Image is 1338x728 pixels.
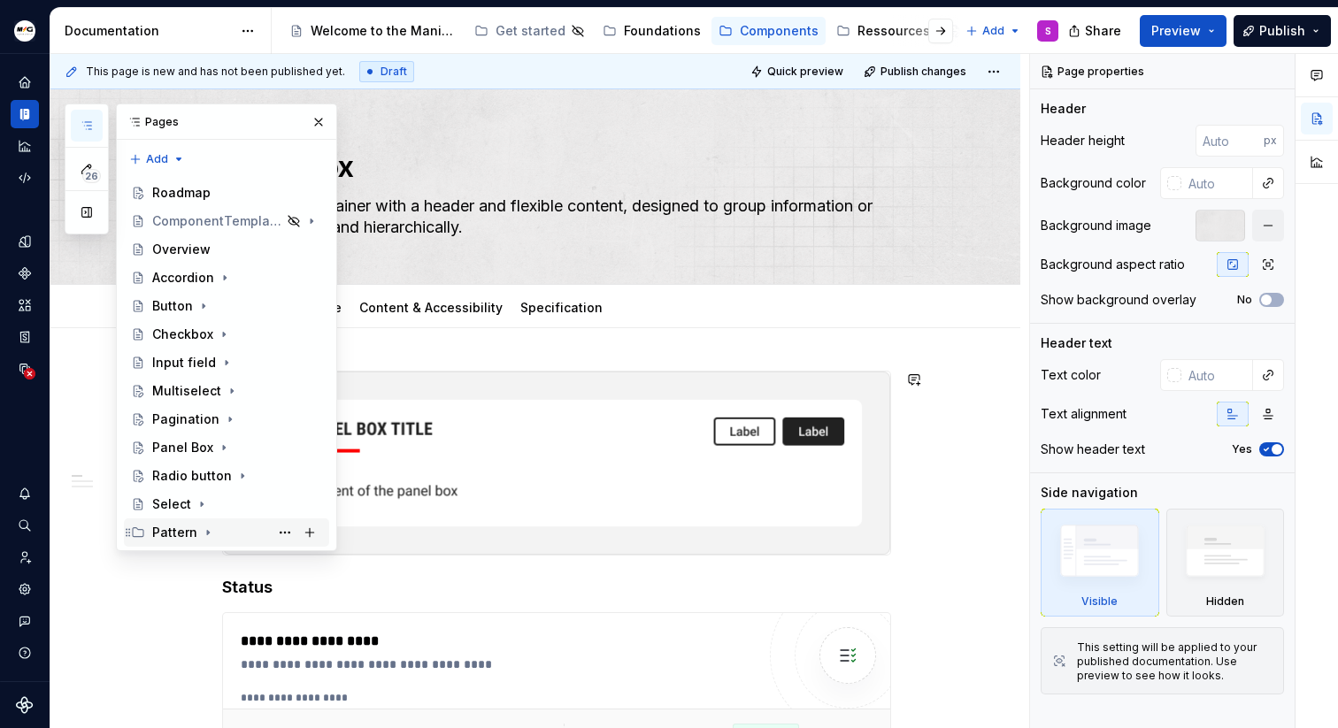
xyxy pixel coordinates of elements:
[152,297,193,315] div: Button
[11,259,39,287] div: Components
[124,433,329,462] a: Panel Box
[711,17,826,45] a: Components
[1237,293,1252,307] label: No
[152,326,213,343] div: Checkbox
[152,212,281,230] div: ComponentTemplate (to duplicate)
[740,22,819,40] div: Components
[1041,509,1159,617] div: Visible
[1206,594,1244,609] div: Hidden
[152,241,211,258] div: Overview
[960,19,1027,43] button: Add
[14,20,35,42] img: e5cfe62c-2ffb-4aae-a2e8-6f19d60e01f1.png
[124,320,329,349] a: Checkbox
[16,696,34,714] svg: Supernova Logo
[1085,22,1121,40] span: Share
[1077,640,1273,683] div: This setting will be applied to your published documentation. Use preview to see how it looks.
[86,65,345,79] span: This page is new and has not been published yet.
[11,607,39,635] button: Contact support
[1041,405,1127,423] div: Text alignment
[282,13,957,49] div: Page tree
[1081,594,1118,609] div: Visible
[124,264,329,292] a: Accordion
[146,152,168,166] span: Add
[152,184,211,202] div: Roadmap
[982,24,1004,38] span: Add
[1041,132,1125,149] div: Header height
[311,22,457,40] div: Welcome to the Manitou and [PERSON_NAME] Design System
[1151,22,1201,40] span: Preview
[1041,256,1185,273] div: Background aspect ratio
[11,227,39,256] a: Design tokens
[1041,174,1146,192] div: Background color
[11,68,39,96] a: Home
[11,511,39,540] button: Search ⌘K
[152,439,213,456] div: Panel Box
[11,291,39,319] a: Assets
[124,179,329,547] div: Page tree
[222,577,891,598] h4: Status
[1041,441,1145,458] div: Show header text
[11,323,39,351] a: Storybook stories
[1041,366,1101,384] div: Text color
[282,17,464,45] a: Welcome to the Manitou and [PERSON_NAME] Design System
[117,104,336,140] div: Pages
[124,377,329,405] a: Multiselect
[1041,291,1196,309] div: Show background overlay
[1234,15,1331,47] button: Publish
[520,300,603,315] a: Specification
[124,518,329,547] div: Pattern
[880,65,966,79] span: Publish changes
[1196,125,1264,157] input: Auto
[596,17,708,45] a: Foundations
[858,59,974,84] button: Publish changes
[152,495,191,513] div: Select
[496,22,565,40] div: Get started
[124,405,329,433] a: Pagination
[152,467,232,485] div: Radio button
[11,575,39,603] a: Settings
[124,235,329,264] a: Overview
[152,524,197,541] div: Pattern
[1059,15,1133,47] button: Share
[767,65,843,79] span: Quick preview
[124,179,329,207] a: Roadmap
[124,349,329,377] a: Input field
[1181,359,1253,391] input: Auto
[11,355,39,383] a: Data sources
[152,410,219,428] div: Pagination
[223,372,890,555] img: 0addf450-2a17-4bef-abd2-f4d5349421e2.png
[1041,484,1138,502] div: Side navigation
[11,479,39,508] button: Notifications
[513,288,610,326] div: Specification
[857,22,930,40] div: Ressources
[152,269,214,287] div: Accordion
[467,17,592,45] a: Get started
[11,543,39,571] a: Invite team
[1140,15,1226,47] button: Preview
[11,132,39,160] a: Analytics
[1041,217,1151,234] div: Background image
[11,164,39,192] a: Code automation
[1181,167,1253,199] input: Auto
[829,17,937,45] a: Ressources
[219,192,888,241] textarea: Structured container with a header and flexible content, designed to group information or actions...
[745,59,851,84] button: Quick preview
[11,100,39,128] a: Documentation
[1041,100,1086,118] div: Header
[124,462,329,490] a: Radio button
[82,169,101,183] span: 26
[1045,24,1051,38] div: S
